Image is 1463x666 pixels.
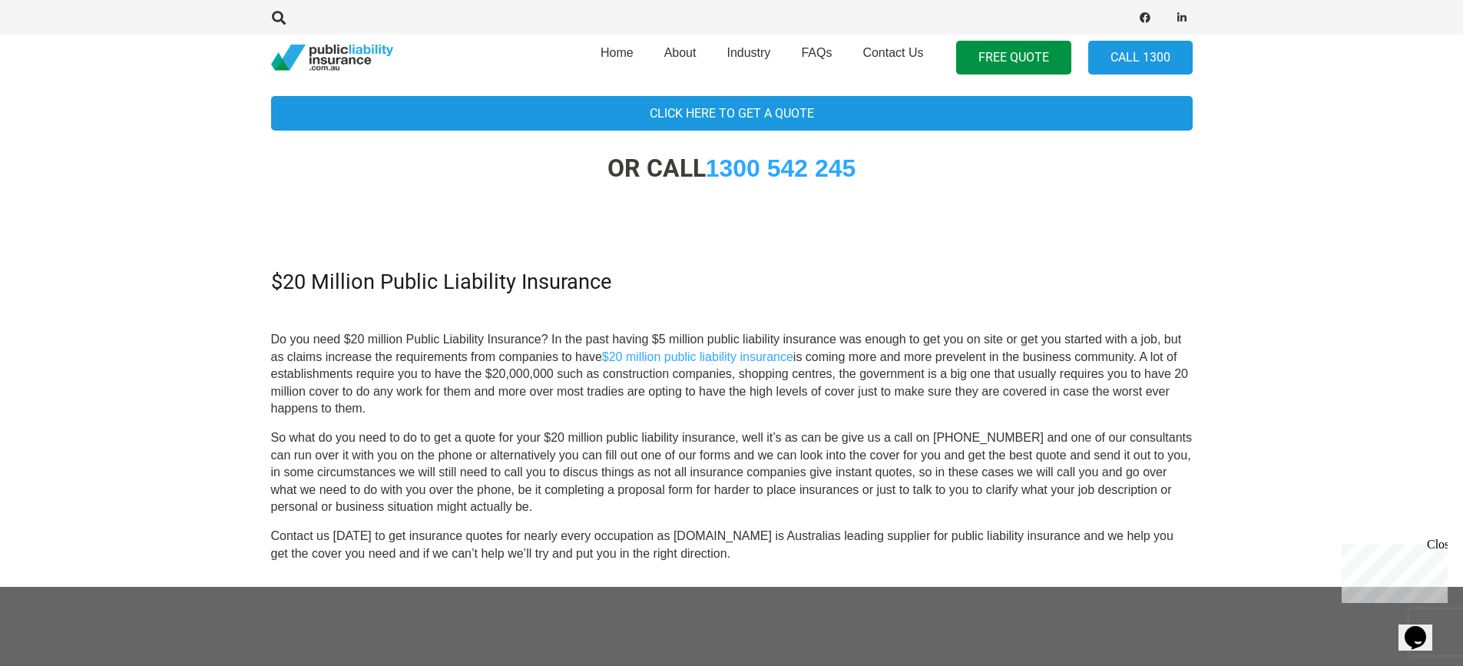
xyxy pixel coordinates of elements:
[711,30,786,85] a: Industry
[1134,7,1156,28] a: Facebook
[6,6,106,111] div: Chat live with an agent now!Close
[271,429,1193,515] p: So what do you need to do to get a quote for your $20 million public liability insurance, well it...
[271,270,1193,295] h3: $20 Million Public Liability Insurance
[1398,605,1448,651] iframe: chat widget
[1171,7,1193,28] a: LinkedIn
[264,11,295,25] a: Search
[664,46,697,59] span: About
[786,30,847,85] a: FAQs
[649,30,712,85] a: About
[271,45,393,71] a: pli_logotransparent
[271,528,1193,562] p: Contact us [DATE] to get insurance quotes for nearly every occupation as [DOMAIN_NAME] is Austral...
[602,350,793,363] a: $20 million public liability insurance
[1088,41,1193,75] a: Call 1300
[862,46,923,59] span: Contact Us
[1336,538,1448,603] iframe: chat widget
[847,30,938,85] a: Contact Us
[956,41,1071,75] a: FREE QUOTE
[585,30,649,85] a: Home
[727,46,770,59] span: Industry
[601,46,634,59] span: Home
[801,46,832,59] span: FAQs
[607,154,856,183] strong: OR CALL
[706,154,856,182] a: 1300 542 245
[271,96,1193,131] a: Click Here To Get A Quote
[271,331,1193,417] p: Do you need $20 million Public Liability Insurance? In the past having $5 million public liabilit...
